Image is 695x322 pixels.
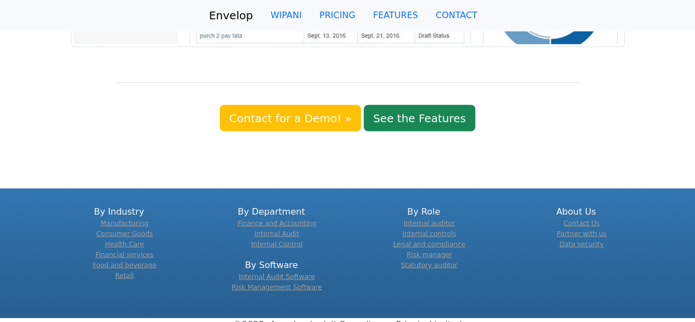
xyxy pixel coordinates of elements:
[354,205,493,270] div: By Role
[393,240,465,248] a: Legal and compliance
[557,230,607,237] a: Partner with us
[49,205,188,281] div: By Industry
[402,230,456,237] a: Internal controls
[239,272,315,280] a: Internal Audit Software
[427,4,486,26] a: CONTACT
[237,219,316,227] a: Finance and Accounting
[96,250,154,258] a: Financial services
[232,283,322,291] a: Risk Management Software
[364,105,475,131] a: See the Features
[310,4,364,26] a: PRICING
[404,219,455,227] a: Internal auditor
[262,4,310,26] a: WIPANI
[105,240,144,248] a: Health Care
[251,240,302,248] a: Internal Control
[364,4,427,26] a: FEATURES
[254,230,299,237] a: Internal Audit
[96,230,153,237] a: Consumer Goods
[202,205,341,249] div: By Department
[407,250,452,258] a: Risk manager
[202,258,341,292] div: By Software
[209,4,253,26] a: Envelop
[101,219,148,227] a: Manufacturing
[220,105,361,131] a: Contact for a Demo! »
[401,261,458,269] a: Statutory auditor
[507,205,646,249] div: About Us
[93,261,157,269] a: Food and beverage
[559,240,603,248] a: Data security
[564,219,600,227] a: Contact Us
[115,271,134,279] a: Retail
